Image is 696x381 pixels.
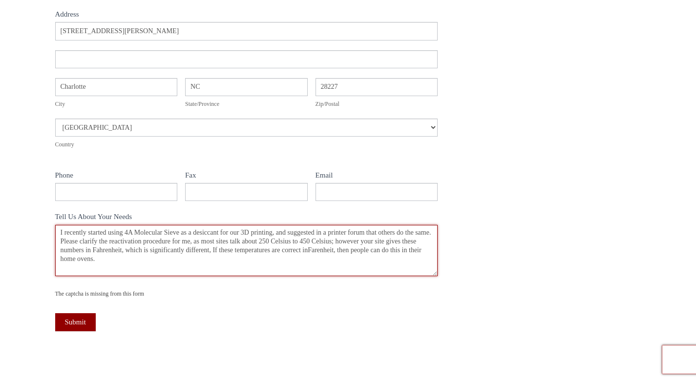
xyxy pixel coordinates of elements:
[55,140,438,149] div: Country
[55,8,438,22] div: Address
[55,169,178,183] label: Phone
[55,99,178,109] div: City
[316,99,438,109] div: Zip/Postal
[185,169,308,183] label: Fax
[55,225,438,276] textarea: I recently started using 4A Molecular Sieve
[55,211,438,225] label: Tell Us About Your Needs
[55,313,96,331] button: Submit
[316,169,438,183] label: Email
[185,99,308,109] div: State/Province
[55,289,438,299] div: The captcha is missing from this form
